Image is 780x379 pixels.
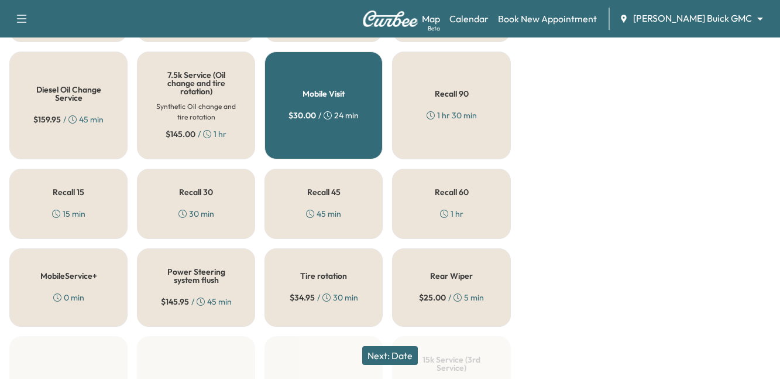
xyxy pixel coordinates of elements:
[156,268,236,284] h5: Power Steering system flush
[156,101,236,122] h6: Synthetic Oil change and tire rotation
[166,128,226,140] div: / 1 hr
[428,24,440,33] div: Beta
[435,90,469,98] h5: Recall 90
[307,188,341,196] h5: Recall 45
[290,292,358,303] div: / 30 min
[178,208,214,220] div: 30 min
[290,292,315,303] span: $ 34.95
[33,114,104,125] div: / 45 min
[179,188,213,196] h5: Recall 30
[362,346,418,365] button: Next: Date
[52,208,85,220] div: 15 min
[435,188,469,196] h5: Recall 60
[422,12,440,26] a: MapBeta
[300,272,347,280] h5: Tire rotation
[306,208,341,220] div: 45 min
[303,90,345,98] h5: Mobile Visit
[440,208,463,220] div: 1 hr
[427,110,477,121] div: 1 hr 30 min
[53,292,84,303] div: 0 min
[53,188,84,196] h5: Recall 15
[161,296,189,308] span: $ 145.95
[449,12,489,26] a: Calendar
[419,292,484,303] div: / 5 min
[288,110,316,121] span: $ 30.00
[40,272,97,280] h5: MobileService+
[430,272,473,280] h5: Rear Wiper
[29,86,108,102] h5: Diesel Oil Change Service
[156,71,236,95] h5: 7.5k Service (Oil change and tire rotation)
[419,292,446,303] span: $ 25.00
[288,110,359,121] div: / 24 min
[33,114,61,125] span: $ 159.95
[498,12,597,26] a: Book New Appointment
[166,128,195,140] span: $ 145.00
[633,12,752,25] span: [PERSON_NAME] Buick GMC
[362,11,418,27] img: Curbee Logo
[161,296,232,308] div: / 45 min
